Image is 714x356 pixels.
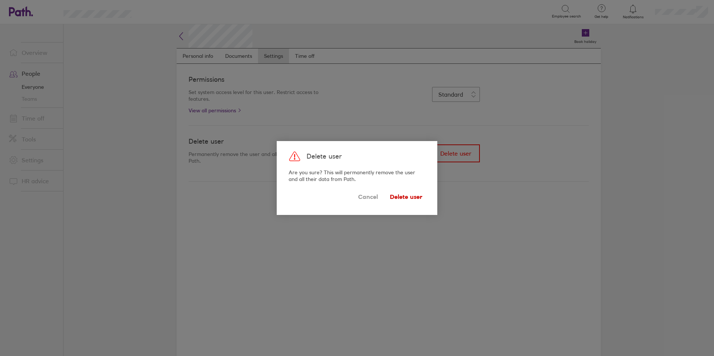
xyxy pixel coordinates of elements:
button: Delete user [387,188,425,206]
span: Delete user [307,153,342,160]
span: Cancel [358,191,378,203]
span: Delete user [390,191,422,203]
button: Cancel [355,188,381,206]
p: Are you sure? This will permanently remove the user and all their data from Path. [289,169,425,182]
